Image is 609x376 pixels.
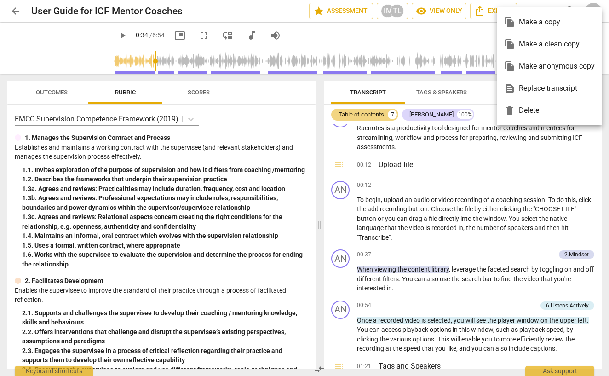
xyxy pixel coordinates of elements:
[504,77,595,99] div: Replace transcript
[504,55,595,77] div: Make anonymous copy
[504,39,515,50] span: file_copy
[504,99,595,121] div: Delete
[504,83,515,94] span: text_snippet
[504,61,515,72] span: file_copy
[504,105,515,116] span: delete
[504,33,595,55] div: Make a clean copy
[504,17,515,28] span: file_copy
[504,11,595,33] div: Make a copy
